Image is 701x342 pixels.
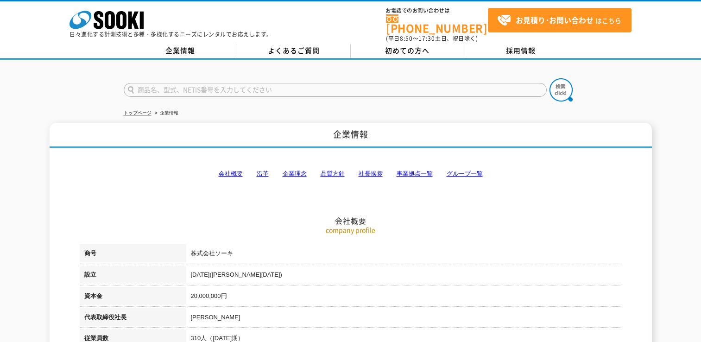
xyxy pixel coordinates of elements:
a: トップページ [124,110,152,115]
h2: 会社概要 [80,123,622,226]
th: 資本金 [80,287,186,308]
span: 初めての方へ [385,45,429,56]
th: 代表取締役社長 [80,308,186,329]
input: 商品名、型式、NETIS番号を入力してください [124,83,547,97]
td: [PERSON_NAME] [186,308,622,329]
a: 社長挨拶 [359,170,383,177]
li: 企業情報 [153,108,178,118]
a: 企業理念 [283,170,307,177]
p: company profile [80,225,622,235]
img: btn_search.png [549,78,573,101]
span: 8:50 [400,34,413,43]
td: 20,000,000円 [186,287,622,308]
a: [PHONE_NUMBER] [386,14,488,33]
th: 商号 [80,244,186,266]
a: よくあるご質問 [237,44,351,58]
td: 株式会社ソーキ [186,244,622,266]
a: 企業情報 [124,44,237,58]
a: グループ一覧 [447,170,483,177]
span: 17:30 [418,34,435,43]
a: 品質方針 [321,170,345,177]
span: はこちら [497,13,621,27]
a: 沿革 [257,170,269,177]
span: お電話でのお問い合わせは [386,8,488,13]
a: 会社概要 [219,170,243,177]
td: [DATE]([PERSON_NAME][DATE]) [186,266,622,287]
a: 採用情報 [464,44,578,58]
p: 日々進化する計測技術と多種・多様化するニーズにレンタルでお応えします。 [69,32,272,37]
th: 設立 [80,266,186,287]
a: お見積り･お問い合わせはこちら [488,8,632,32]
h1: 企業情報 [50,123,652,148]
a: 事業拠点一覧 [397,170,433,177]
span: (平日 ～ 土日、祝日除く) [386,34,478,43]
strong: お見積り･お問い合わせ [516,14,594,25]
a: 初めての方へ [351,44,464,58]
